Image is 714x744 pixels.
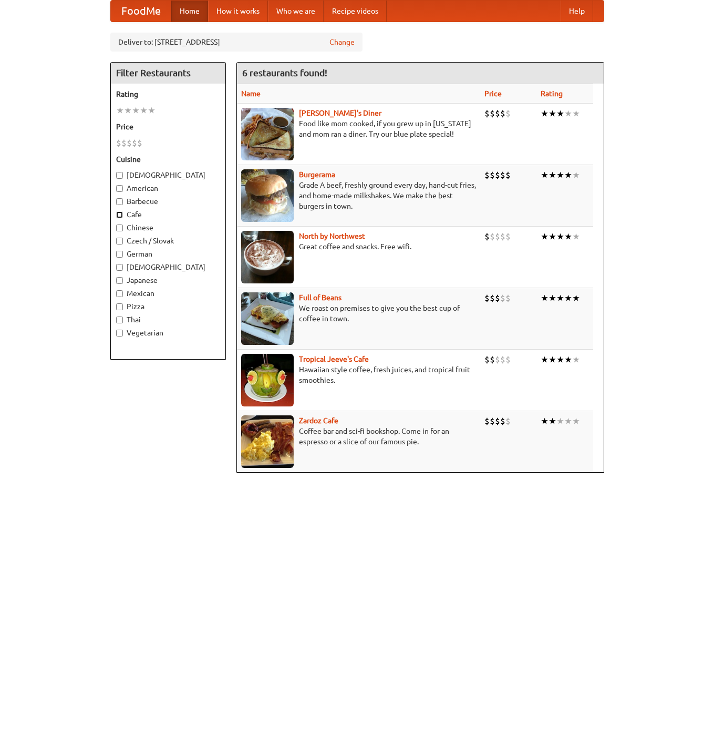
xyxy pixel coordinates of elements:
[116,277,123,284] input: Japanese
[505,292,511,304] li: $
[116,185,123,192] input: American
[549,169,556,181] li: ★
[127,137,132,149] li: $
[116,290,123,297] input: Mexican
[556,169,564,181] li: ★
[329,37,355,47] a: Change
[500,354,505,365] li: $
[505,169,511,181] li: $
[500,231,505,242] li: $
[549,292,556,304] li: ★
[116,170,220,180] label: [DEMOGRAPHIC_DATA]
[549,231,556,242] li: ★
[495,169,500,181] li: $
[299,416,338,425] a: Zardoz Cafe
[484,169,490,181] li: $
[116,251,123,258] input: German
[505,354,511,365] li: $
[132,105,140,116] li: ★
[116,154,220,165] h5: Cuisine
[299,293,342,302] a: Full of Beans
[500,169,505,181] li: $
[505,108,511,119] li: $
[561,1,593,22] a: Help
[116,172,123,179] input: [DEMOGRAPHIC_DATA]
[500,415,505,427] li: $
[116,303,123,310] input: Pizza
[116,330,123,337] input: Vegetarian
[490,108,495,119] li: $
[241,231,294,283] img: north.jpg
[549,415,556,427] li: ★
[495,292,500,304] li: $
[572,415,580,427] li: ★
[484,89,502,98] a: Price
[241,241,476,252] p: Great coffee and snacks. Free wifi.
[241,108,294,160] img: sallys.jpg
[299,170,335,179] b: Burgerama
[116,137,121,149] li: $
[484,354,490,365] li: $
[111,63,225,84] h4: Filter Restaurants
[495,231,500,242] li: $
[572,108,580,119] li: ★
[495,108,500,119] li: $
[484,415,490,427] li: $
[299,232,365,240] a: North by Northwest
[495,415,500,427] li: $
[241,364,476,385] p: Hawaiian style coffee, fresh juices, and tropical fruit smoothies.
[137,137,142,149] li: $
[490,415,495,427] li: $
[171,1,208,22] a: Home
[564,354,572,365] li: ★
[572,169,580,181] li: ★
[556,354,564,365] li: ★
[549,354,556,365] li: ★
[116,121,220,132] h5: Price
[490,231,495,242] li: $
[116,236,220,246] label: Czech / Slovak
[484,108,490,119] li: $
[241,180,476,211] p: Grade A beef, freshly ground every day, hand-cut fries, and home-made milkshakes. We make the bes...
[121,137,127,149] li: $
[116,264,123,271] input: [DEMOGRAPHIC_DATA]
[132,137,137,149] li: $
[116,209,220,220] label: Cafe
[541,354,549,365] li: ★
[324,1,387,22] a: Recipe videos
[116,225,123,231] input: Chinese
[110,33,363,52] div: Deliver to: [STREET_ADDRESS]
[242,68,327,78] ng-pluralize: 6 restaurants found!
[116,317,123,323] input: Thai
[505,415,511,427] li: $
[541,231,549,242] li: ★
[572,231,580,242] li: ★
[241,426,476,447] p: Coffee bar and sci-fi bookshop. Come in for an espresso or a slice of our famous pie.
[124,105,132,116] li: ★
[549,108,556,119] li: ★
[564,231,572,242] li: ★
[140,105,148,116] li: ★
[241,118,476,139] p: Food like mom cooked, if you grew up in [US_STATE] and mom ran a diner. Try our blue plate special!
[116,328,220,338] label: Vegetarian
[299,109,381,117] b: [PERSON_NAME]'s Diner
[505,231,511,242] li: $
[116,105,124,116] li: ★
[500,108,505,119] li: $
[541,292,549,304] li: ★
[268,1,324,22] a: Who we are
[556,231,564,242] li: ★
[556,292,564,304] li: ★
[148,105,156,116] li: ★
[299,355,369,363] a: Tropical Jeeve's Cafe
[241,89,261,98] a: Name
[564,108,572,119] li: ★
[490,169,495,181] li: $
[208,1,268,22] a: How it works
[116,211,123,218] input: Cafe
[241,415,294,468] img: zardoz.jpg
[564,415,572,427] li: ★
